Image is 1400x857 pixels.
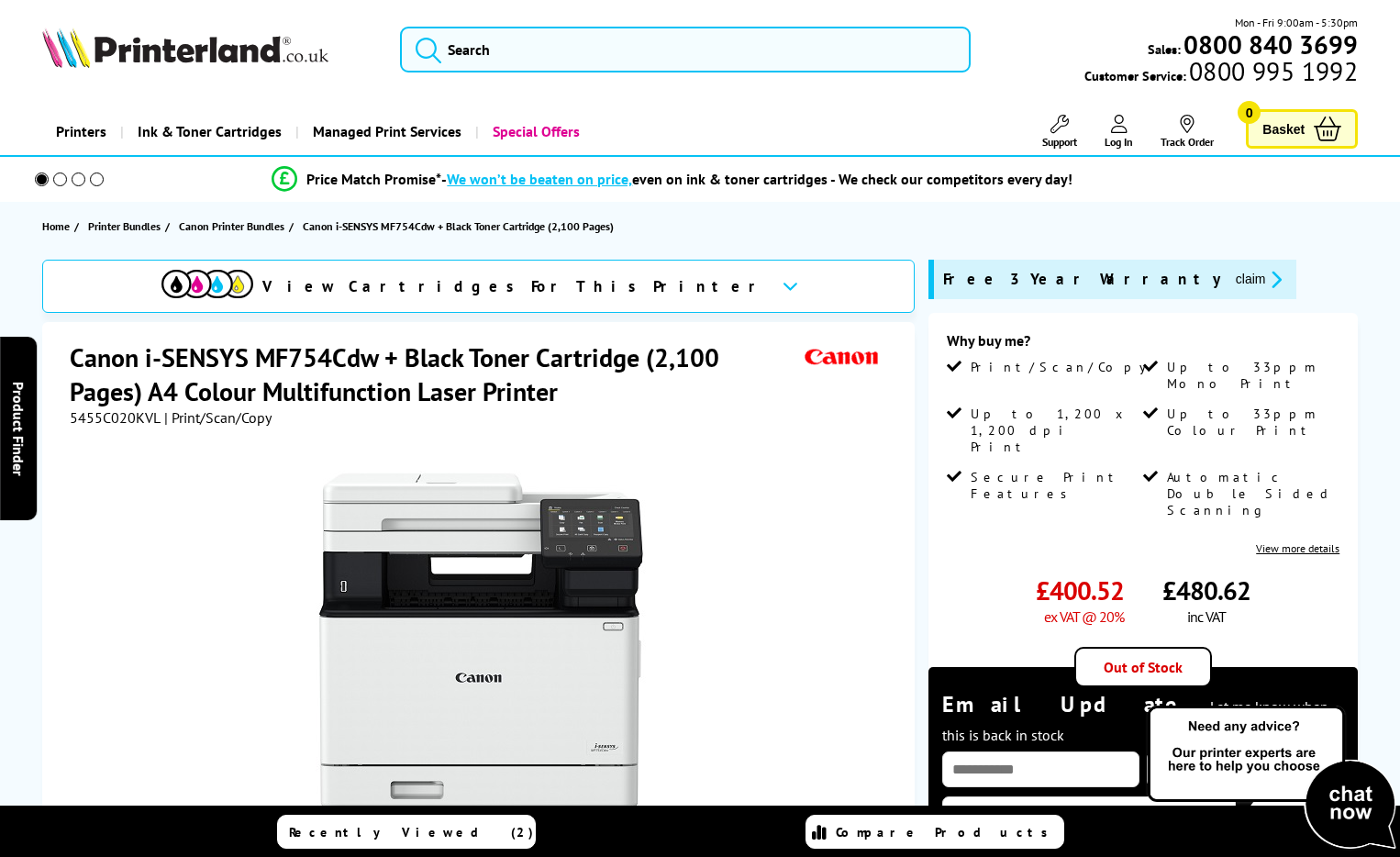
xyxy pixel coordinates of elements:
div: Out of Stock [1074,647,1212,687]
span: Up to 33ppm Mono Print [1167,359,1336,392]
img: Printerland Logo [42,28,328,68]
span: Canon i-SENSYS MF754Cdw + Black Toner Cartridge (2,100 Pages) [303,217,614,236]
span: | Print/Scan/Copy [164,408,272,427]
span: Basket [1262,117,1305,141]
span: Automatic Double Sided Scanning [1167,469,1336,518]
div: - even on ink & toner cartridges - We check our competitors every day! [441,170,1072,188]
img: Canon [800,340,884,374]
a: Printers [42,108,120,155]
img: View Cartridges [161,270,253,298]
a: Recently Viewed (2) [277,815,536,849]
span: Secure Print Features [971,469,1139,502]
a: View more details [1256,541,1339,555]
img: Canon i-SENSYS MF754Cdw + Black Toner Cartridge (2,100 Pages) [301,463,661,823]
span: Compare Products [836,824,1058,840]
a: Printerland Logo [42,28,378,72]
span: Mon - Fri 9:00am - 5:30pm [1235,14,1358,31]
span: View Cartridges For This Printer [262,276,767,296]
b: 0800 840 3699 [1183,28,1358,61]
span: £400.52 [1036,573,1124,607]
a: Compare Products [806,815,1064,849]
li: modal_Promise [9,163,1336,195]
a: Log In [1105,115,1133,149]
span: 0800 995 1992 [1186,62,1358,80]
span: ex VAT @ 20% [1044,607,1124,626]
a: Printer Bundles [88,217,165,236]
input: Search [400,27,971,72]
span: Print/Scan/Copy [971,359,1160,375]
a: Canon Printer Bundles [179,217,289,236]
span: Price Match Promise* [306,170,441,188]
a: Track Order [1161,115,1214,149]
span: Free 3 Year Warranty [943,269,1221,290]
span: inc VAT [1187,607,1226,626]
span: Product Finder [9,382,28,476]
span: We won’t be beaten on price, [447,170,632,188]
span: Ink & Toner Cartridges [138,108,282,155]
span: Support [1042,135,1077,149]
span: Let me know when this is back in stock [942,697,1328,744]
span: 5455C020KVL [70,408,161,427]
h1: Canon i-SENSYS MF754Cdw + Black Toner Cartridge (2,100 Pages) A4 Colour Multifunction Laser Printer [70,340,800,408]
span: Recently Viewed (2) [289,824,534,840]
span: Canon Printer Bundles [179,217,284,236]
span: £480.62 [1162,573,1250,607]
span: Sales: [1148,40,1181,58]
span: Printer Bundles [88,217,161,236]
div: Email Update [942,690,1344,747]
a: Managed Print Services [295,108,475,155]
span: Log In [1105,135,1133,149]
a: Support [1042,115,1077,149]
img: Open Live Chat window [1143,703,1400,853]
span: 0 [1238,101,1261,124]
span: Up to 1,200 x 1,200 dpi Print [971,406,1139,455]
span: Home [42,217,70,236]
input: Your telephone number [942,796,1236,833]
span: Customer Service: [1084,62,1358,84]
a: Ink & Toner Cartridges [120,108,295,155]
a: 0800 840 3699 [1181,36,1358,53]
a: Special Offers [475,108,594,155]
span: Up to 33ppm Colour Print [1167,406,1336,439]
a: Home [42,217,74,236]
a: Canon i-SENSYS MF754Cdw + Black Toner Cartridge (2,100 Pages) [303,217,618,236]
div: Why buy me? [947,331,1339,359]
a: Basket 0 [1246,109,1358,149]
button: promo-description [1230,269,1288,290]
